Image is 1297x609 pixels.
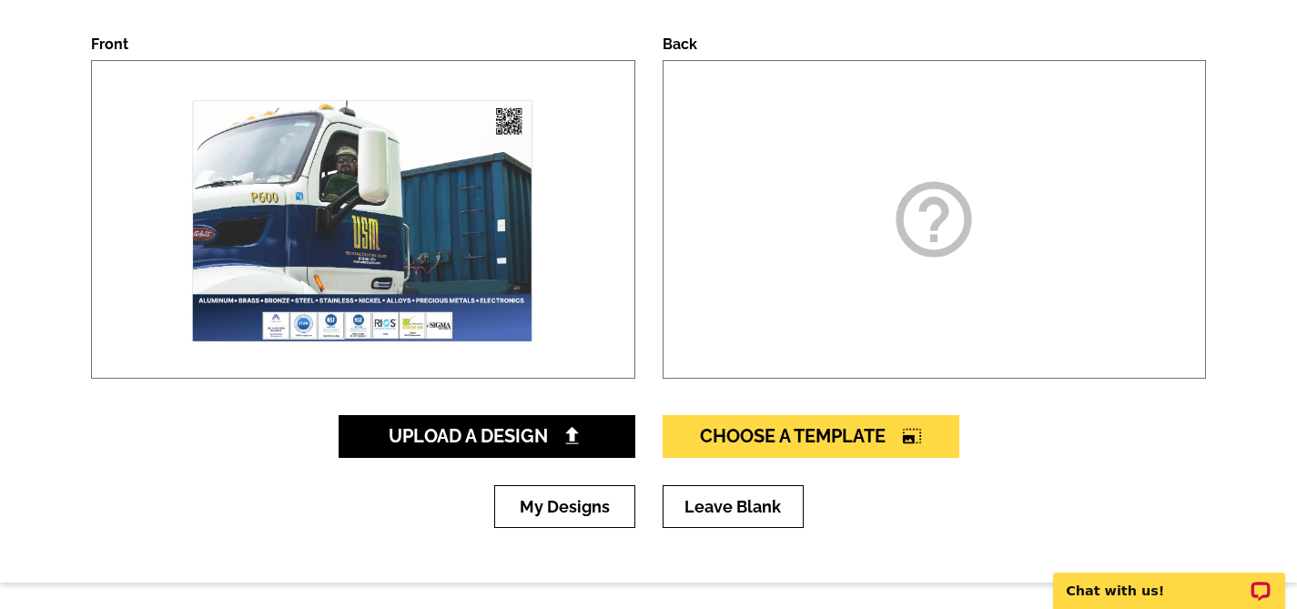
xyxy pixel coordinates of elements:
[1041,552,1297,609] iframe: LiveChat chat widget
[91,36,128,53] label: Front
[663,485,804,528] a: Leave Blank
[143,61,583,378] img: large-thumb.jpg
[663,415,959,458] a: Choose A Templatephoto_size_select_large
[494,485,635,528] a: My Designs
[902,427,922,445] i: photo_size_select_large
[888,174,979,265] i: help_outline
[663,36,697,53] label: Back
[339,415,635,458] a: Upload A Design
[389,425,584,447] span: Upload A Design
[700,425,922,447] span: Choose A Template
